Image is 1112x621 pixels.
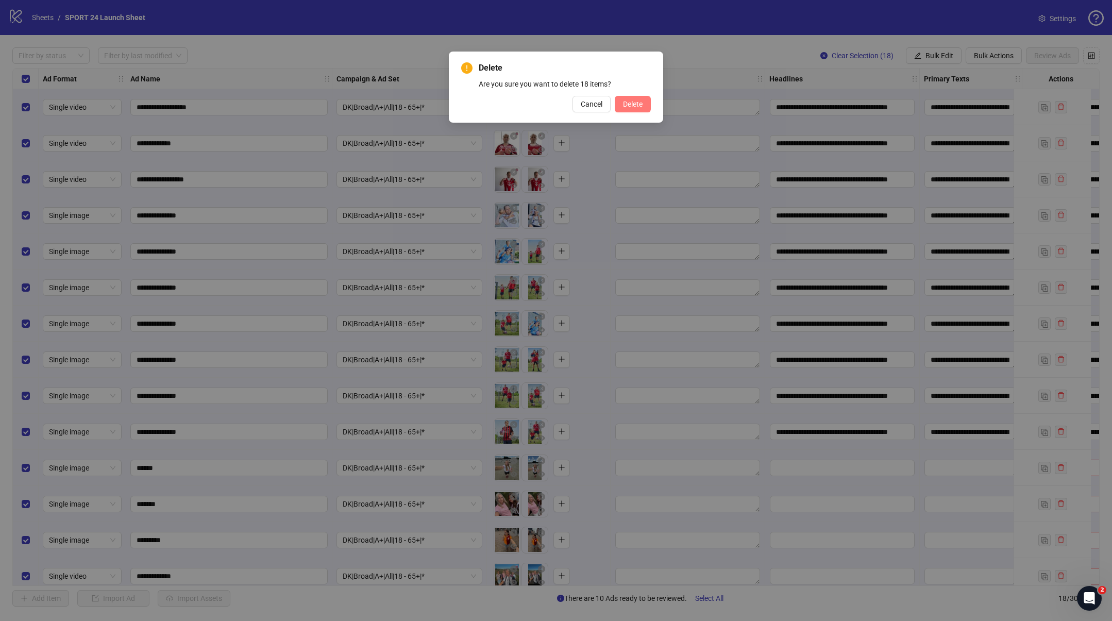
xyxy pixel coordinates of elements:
[461,62,473,74] span: exclamation-circle
[581,100,602,108] span: Cancel
[623,100,643,108] span: Delete
[479,78,651,90] div: Are you sure you want to delete 18 items?
[479,62,651,74] span: Delete
[572,96,611,112] button: Cancel
[1077,586,1102,611] iframe: Intercom live chat
[1098,586,1106,594] span: 2
[615,96,651,112] button: Delete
